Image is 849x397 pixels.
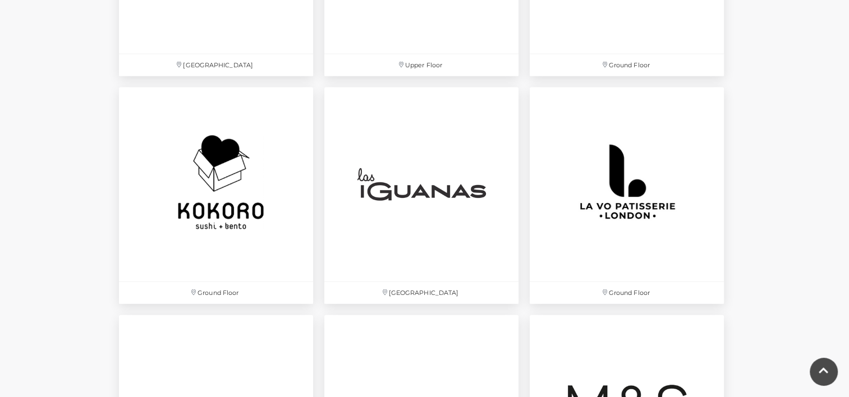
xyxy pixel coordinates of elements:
[324,282,518,304] p: [GEOGRAPHIC_DATA]
[324,54,518,76] p: Upper Floor
[530,282,724,304] p: Ground Floor
[119,54,313,76] p: [GEOGRAPHIC_DATA]
[530,54,724,76] p: Ground Floor
[319,82,524,310] a: [GEOGRAPHIC_DATA]
[119,282,313,304] p: Ground Floor
[113,82,319,310] a: Ground Floor
[524,82,729,310] a: Ground Floor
